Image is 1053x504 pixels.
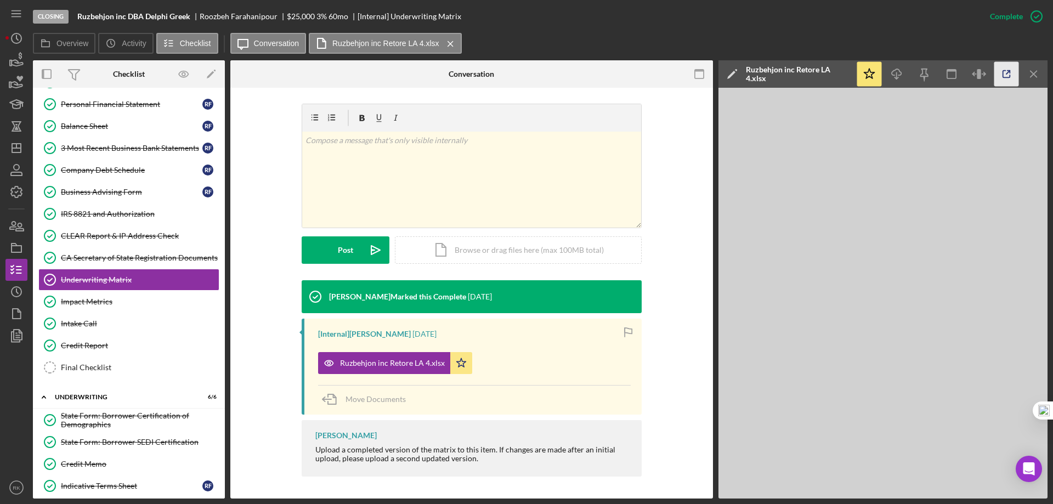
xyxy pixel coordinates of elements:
div: Closing [33,10,69,24]
b: Ruzbehjon inc DBA Delphi Greek [77,12,190,21]
div: Complete [990,5,1023,27]
a: Business Advising FormRF [38,181,219,203]
div: Checklist [113,70,145,78]
a: 3 Most Recent Business Bank StatementsRF [38,137,219,159]
a: State Form: Borrower Certification of Demographics [38,409,219,431]
div: R F [202,480,213,491]
div: Post [338,236,353,264]
div: R F [202,121,213,132]
div: IRS 8821 and Authorization [61,209,219,218]
a: State Form: Borrower SEDI Certification [38,431,219,453]
button: Activity [98,33,153,54]
div: Conversation [449,70,494,78]
button: RK [5,477,27,499]
div: 6 / 6 [197,394,217,400]
div: R F [202,165,213,175]
img: one_i.png [1038,405,1050,416]
iframe: Document Preview [718,88,1048,499]
button: Ruzbehjon inc Retore LA 4.xlsx [309,33,462,54]
div: R F [202,143,213,154]
button: Post [302,236,389,264]
a: Intake Call [38,313,219,335]
div: R F [202,186,213,197]
div: Upload a completed version of the matrix to this item. If changes are made after an initial uploa... [315,445,631,463]
text: RK [13,485,20,491]
div: [PERSON_NAME] [315,431,377,440]
div: Ruzbehjon inc Retore LA 4.xlsx [340,359,445,367]
a: Final Checklist [38,356,219,378]
label: Conversation [254,39,299,48]
label: Overview [56,39,88,48]
div: Impact Metrics [61,297,219,306]
div: State Form: Borrower SEDI Certification [61,438,219,446]
div: 3 % [316,12,327,21]
time: 2025-10-01 17:17 [468,292,492,301]
div: Business Advising Form [61,188,202,196]
div: Credit Report [61,341,219,350]
a: Company Debt ScheduleRF [38,159,219,181]
a: Balance SheetRF [38,115,219,137]
div: Open Intercom Messenger [1016,456,1042,482]
button: Complete [979,5,1048,27]
button: Conversation [230,33,307,54]
div: Balance Sheet [61,122,202,131]
div: Credit Memo [61,460,219,468]
div: Final Checklist [61,363,219,372]
a: IRS 8821 and Authorization [38,203,219,225]
div: State Form: Borrower Certification of Demographics [61,411,219,429]
a: Indicative Terms SheetRF [38,475,219,497]
a: CLEAR Report & IP Address Check [38,225,219,247]
button: Ruzbehjon inc Retore LA 4.xlsx [318,352,472,374]
div: Company Debt Schedule [61,166,202,174]
div: $25,000 [287,12,315,21]
label: Ruzbehjon inc Retore LA 4.xlsx [332,39,439,48]
div: CLEAR Report & IP Address Check [61,231,219,240]
div: 60 mo [329,12,348,21]
a: Underwriting Matrix [38,269,219,291]
div: [PERSON_NAME] Marked this Complete [329,292,466,301]
div: CA Secretary of State Registration Documents [61,253,219,262]
div: Indicative Terms Sheet [61,482,202,490]
div: [Internal] [PERSON_NAME] [318,330,411,338]
span: Move Documents [346,394,406,404]
button: Checklist [156,33,218,54]
button: Move Documents [318,386,417,413]
div: R F [202,99,213,110]
a: CA Secretary of State Registration Documents [38,247,219,269]
div: Intake Call [61,319,219,328]
div: 3 Most Recent Business Bank Statements [61,144,202,152]
div: Roozbeh Farahanipour [200,12,287,21]
label: Checklist [180,39,211,48]
div: Personal Financial Statement [61,100,202,109]
div: Underwriting [55,394,189,400]
a: Impact Metrics [38,291,219,313]
div: Underwriting Matrix [61,275,219,284]
a: Personal Financial StatementRF [38,93,219,115]
a: Credit Memo [38,453,219,475]
div: Ruzbehjon inc Retore LA 4.xlsx [746,65,850,83]
a: Credit Report [38,335,219,356]
time: 2025-10-01 17:17 [412,330,437,338]
div: [Internal] Underwriting Matrix [358,12,461,21]
button: Overview [33,33,95,54]
label: Activity [122,39,146,48]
